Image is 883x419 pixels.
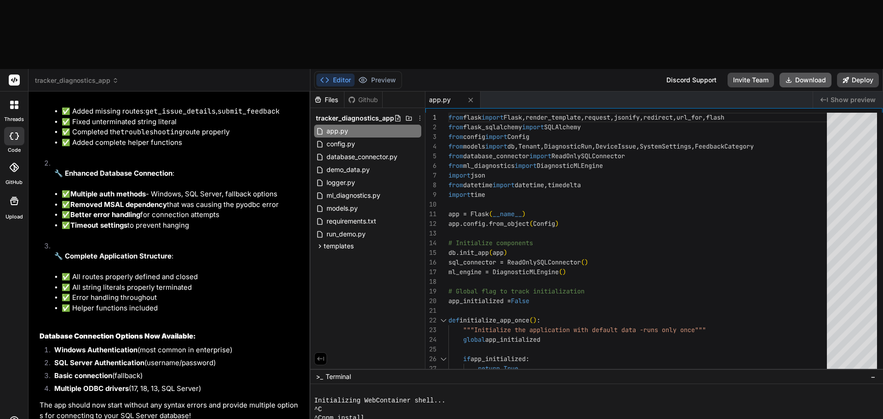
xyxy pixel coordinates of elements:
[470,171,485,179] span: json
[314,405,322,414] span: ^C
[448,142,463,150] span: from
[425,190,436,200] div: 9
[448,258,581,266] span: sql_connector = ReadOnlySQLConnector
[869,369,877,384] button: −
[673,113,677,121] span: ,
[62,272,301,282] li: ✅ All routes properly defined and closed
[529,152,551,160] span: import
[448,181,463,189] span: from
[8,146,21,154] label: code
[70,189,146,198] strong: Multiple auth methods
[463,113,482,121] span: flask
[70,210,140,219] strong: Better error handling
[425,142,436,151] div: 4
[548,181,581,189] span: timedelta
[448,248,489,257] span: db.init_app
[425,364,436,373] div: 27
[540,142,544,150] span: ,
[47,358,301,371] li: (username/password)
[425,151,436,161] div: 5
[425,335,436,344] div: 24
[425,113,436,122] div: 1
[6,178,23,186] label: GitHub
[425,344,436,354] div: 25
[40,332,196,340] strong: Database Connection Options Now Available:
[507,142,515,150] span: db
[478,364,500,373] span: return
[62,189,301,200] li: ✅ - Windows, SQL Server, fallback options
[529,316,533,324] span: (
[437,316,449,325] div: Click to collapse the range.
[463,326,643,334] span: """Initialize the application with default data -
[425,354,436,364] div: 26
[526,113,581,121] span: render_template
[62,293,301,303] li: ✅ Error handling throughout
[581,113,585,121] span: ,
[448,297,511,305] span: app_initialized =
[425,132,436,142] div: 3
[780,73,831,87] button: Download
[324,241,354,251] span: templates
[425,316,436,325] div: 22
[120,127,183,137] code: troubleshooting
[562,268,566,276] span: )
[425,200,436,209] div: 10
[448,287,585,295] span: # Global flag to track initialization
[62,220,301,231] li: ✅ to prevent hanging
[537,161,603,170] span: DiagnosticMLEngine
[526,355,529,363] span: :
[518,142,540,150] span: Tenant
[326,151,398,162] span: database_connector.py
[592,142,596,150] span: ,
[493,210,522,218] span: __name__
[429,95,451,104] span: app.py
[62,138,301,148] li: ✅ Added complete helper functions
[326,190,381,201] span: ml_diagnostics.py
[511,297,529,305] span: False
[463,152,529,160] span: database_connector
[871,372,876,381] span: −
[145,107,216,116] code: get_issue_details
[507,132,529,141] span: Config
[448,123,463,131] span: from
[62,282,301,293] li: ✅ All string literals properly terminated
[326,203,359,214] span: models.py
[310,95,344,104] div: Files
[448,210,489,218] span: app = Flask
[463,161,515,170] span: ml_diagnostics
[425,296,436,306] div: 20
[448,171,470,179] span: import
[54,251,301,262] p: :
[425,180,436,190] div: 8
[425,267,436,277] div: 17
[529,219,533,228] span: (
[485,335,540,344] span: app_initialized
[643,326,706,334] span: runs only once"""
[706,113,724,121] span: flash
[515,142,518,150] span: ,
[326,229,367,240] span: run_demo.py
[544,142,592,150] span: DiagnosticRun
[482,113,504,121] span: import
[54,371,112,380] strong: Basic connection
[515,181,544,189] span: datetime
[47,384,301,396] li: (17, 18, 13, SQL Server)
[728,73,774,87] button: Invite Team
[425,209,436,219] div: 11
[437,354,449,364] div: Click to collapse the range.
[54,358,144,367] strong: SQL Server Authentication
[70,221,127,230] strong: Timeout settings
[831,95,876,104] span: Show preview
[448,316,459,324] span: def
[62,127,301,138] li: ✅ Completed the route properly
[425,325,436,335] div: 23
[555,219,559,228] span: )
[448,219,529,228] span: app.config.from_object
[6,213,23,221] label: Upload
[344,95,382,104] div: Github
[470,355,526,363] span: app_initialized
[425,219,436,229] div: 12
[54,384,129,393] strong: Multiple ODBC drivers
[425,248,436,258] div: 15
[463,335,485,344] span: global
